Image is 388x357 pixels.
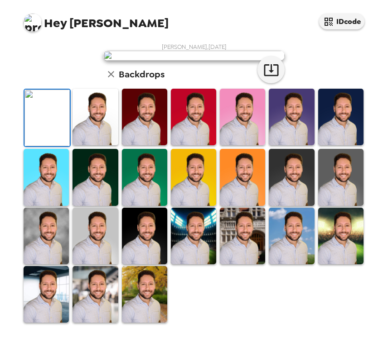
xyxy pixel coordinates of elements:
span: [PERSON_NAME] [24,9,169,29]
span: [PERSON_NAME] , [DATE] [162,43,227,51]
h6: Backdrops [119,67,165,81]
img: profile pic [24,14,42,32]
img: user [103,51,285,61]
span: Hey [44,15,67,31]
img: Original [24,90,70,146]
button: IDcode [319,14,364,29]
